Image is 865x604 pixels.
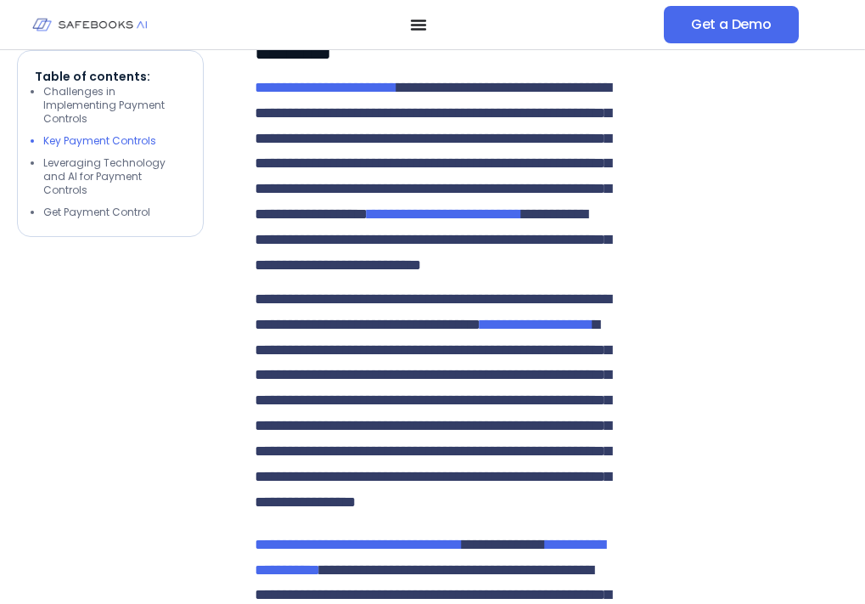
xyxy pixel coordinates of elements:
[43,156,186,197] li: Leveraging Technology and AI for Payment Controls
[43,134,186,148] li: Key Payment Controls
[35,68,186,85] p: Table of contents:
[43,85,186,126] li: Challenges in Implementing Payment Controls
[174,16,664,33] nav: Menu
[691,16,772,33] span: Get a Demo
[43,206,186,219] li: Get Payment Control
[664,6,799,43] a: Get a Demo
[410,16,427,33] button: Menu Toggle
